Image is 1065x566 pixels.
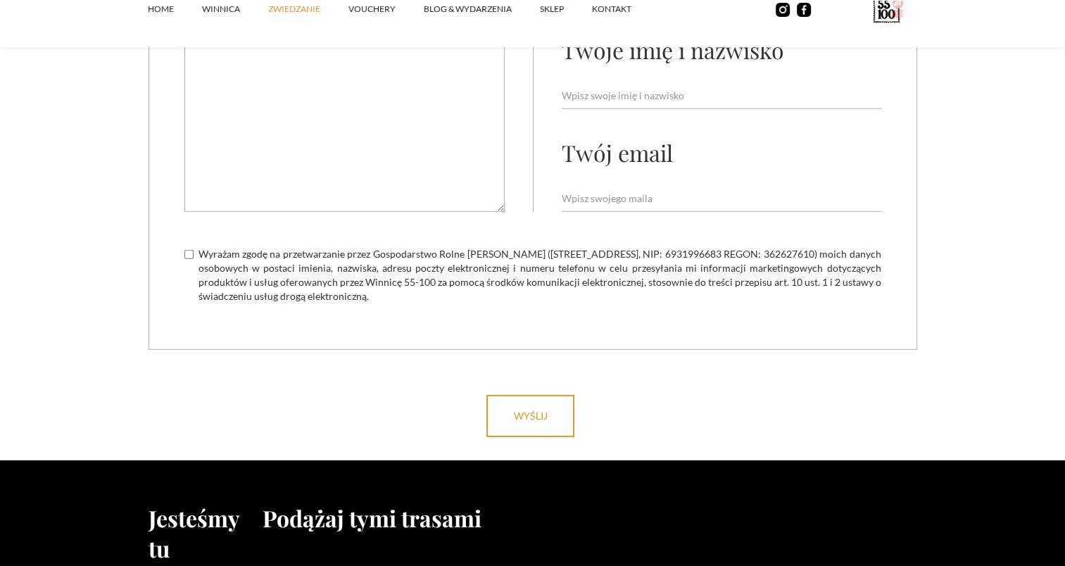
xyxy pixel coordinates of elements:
[562,82,881,109] input: Wpisz swoje imię i nazwisko
[184,250,194,259] input: Wyrażam zgodę na przetwarzanie przez Gospodarstwo Rolne [PERSON_NAME] ([STREET_ADDRESS], NIP: 693...
[562,137,673,168] div: Twój email
[263,503,917,533] h2: Podążaj tymi trasami
[486,395,574,437] input: wyślij
[562,34,784,65] div: Twoje imię i nazwisko
[562,185,881,212] input: Wpisz swojego maila
[198,247,881,303] span: Wyrażam zgodę na przetwarzanie przez Gospodarstwo Rolne [PERSON_NAME] ([STREET_ADDRESS], NIP: 693...
[149,503,263,563] h2: Jesteśmy tu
